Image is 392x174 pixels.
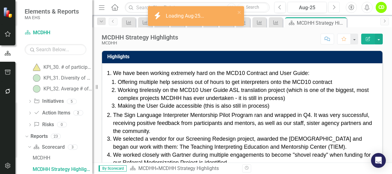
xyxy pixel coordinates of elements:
[31,84,92,94] a: KPI_32. Average # of trainings / workshops that take place
[118,87,369,101] span: Working tirelessly on the MCD10 User Guide ASL translation project (which is one of the biggest, ...
[31,62,92,72] a: KPI_30. # of participants who attend workforce development sessions
[113,136,362,150] span: We selected a vendor for our Screening Redesign project, awarded the [DEMOGRAPHIC_DATA] and began...
[297,19,345,27] div: MCDHH Strategy Highlights
[31,133,48,140] a: Reports
[102,34,178,41] div: MCDHH Strategy Highlights
[33,144,64,151] a: Scorecard
[345,144,347,150] span: .
[67,99,77,104] div: 5
[51,134,61,139] div: 23
[107,54,379,60] h3: Highlights
[99,165,127,172] span: By Scorecard
[246,5,259,10] span: Search
[31,164,92,174] a: MCDHH Strategy Highlights
[43,75,92,81] div: KPI_31. Diversity of participants in outreach presentation for workforce development
[371,153,386,168] div: Open Intercom Messenger
[33,64,40,71] img: At-risk
[43,86,92,92] div: KPI_32. Average # of trainings / workshops that take place
[113,152,371,166] span: We worked closely with Gartner during multiple engagements to become "shovel ready" when funding ...
[33,74,40,82] img: On-track
[33,155,92,161] div: MCDHH
[237,9,242,16] button: close
[34,98,63,105] a: Initiatives
[3,7,14,18] img: ClearPoint Strategy
[130,165,238,172] div: »
[25,44,86,55] input: Search Below...
[33,167,92,172] div: MCDHH Strategy Highlights
[376,2,387,13] button: CD
[118,103,269,109] span: Making the User Guide accessible (this is also still in process)
[31,73,92,83] a: KPI_31. Diversity of participants in outreach presentation for workforce development
[73,110,83,116] div: 2
[166,13,206,20] div: Loading Aug-25...
[125,2,270,13] input: Search ClearPoint...
[33,85,40,93] img: On-track
[68,144,78,150] div: 3
[138,165,156,171] a: MCDHH
[25,15,79,20] small: MA EHS
[34,121,54,128] a: Risks
[25,8,79,15] span: Elements & Reports
[118,79,332,85] span: Offering multiple help sessions out of hours to get interpreters onto the MCD10 contract
[34,110,70,117] a: Action Items
[57,122,67,127] div: 0
[25,29,86,36] a: MCDHH
[43,64,92,70] div: KPI_30. # of participants who attend workforce development sessions
[290,4,325,11] div: Aug-25
[158,165,219,171] div: MCDHH Strategy Highlights
[113,70,309,76] span: We have been working extremely hard on the MCD10 Contract and User Guide:
[237,3,268,12] button: Search
[113,112,372,134] span: The Sign Language Interpreter Mentorship Pilot Program ran and wrapped in Q4. It was very success...
[31,153,92,163] a: MCDHH
[102,41,178,45] div: MCDHH
[288,2,327,13] button: Aug-25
